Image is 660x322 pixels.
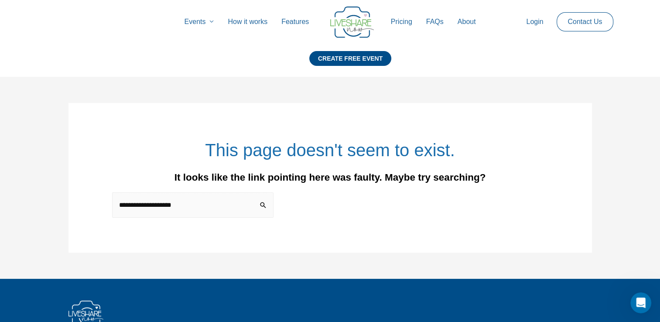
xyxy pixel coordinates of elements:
[15,8,645,36] nav: Site Navigation
[112,172,548,183] div: It looks like the link pointing here was faulty. Maybe try searching?
[384,8,419,36] a: Pricing
[519,8,550,36] a: Login
[309,51,391,66] div: CREATE FREE EVENT
[451,8,483,36] a: About
[330,7,374,38] img: LiveShare logo - Capture & Share Event Memories
[630,292,651,313] iframe: Intercom live chat
[274,8,316,36] a: Features
[561,13,609,31] a: Contact Us
[178,8,221,36] a: Events
[221,8,274,36] a: How it works
[309,51,391,77] a: CREATE FREE EVENT
[112,138,548,162] h1: This page doesn't seem to exist.
[419,8,451,36] a: FAQs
